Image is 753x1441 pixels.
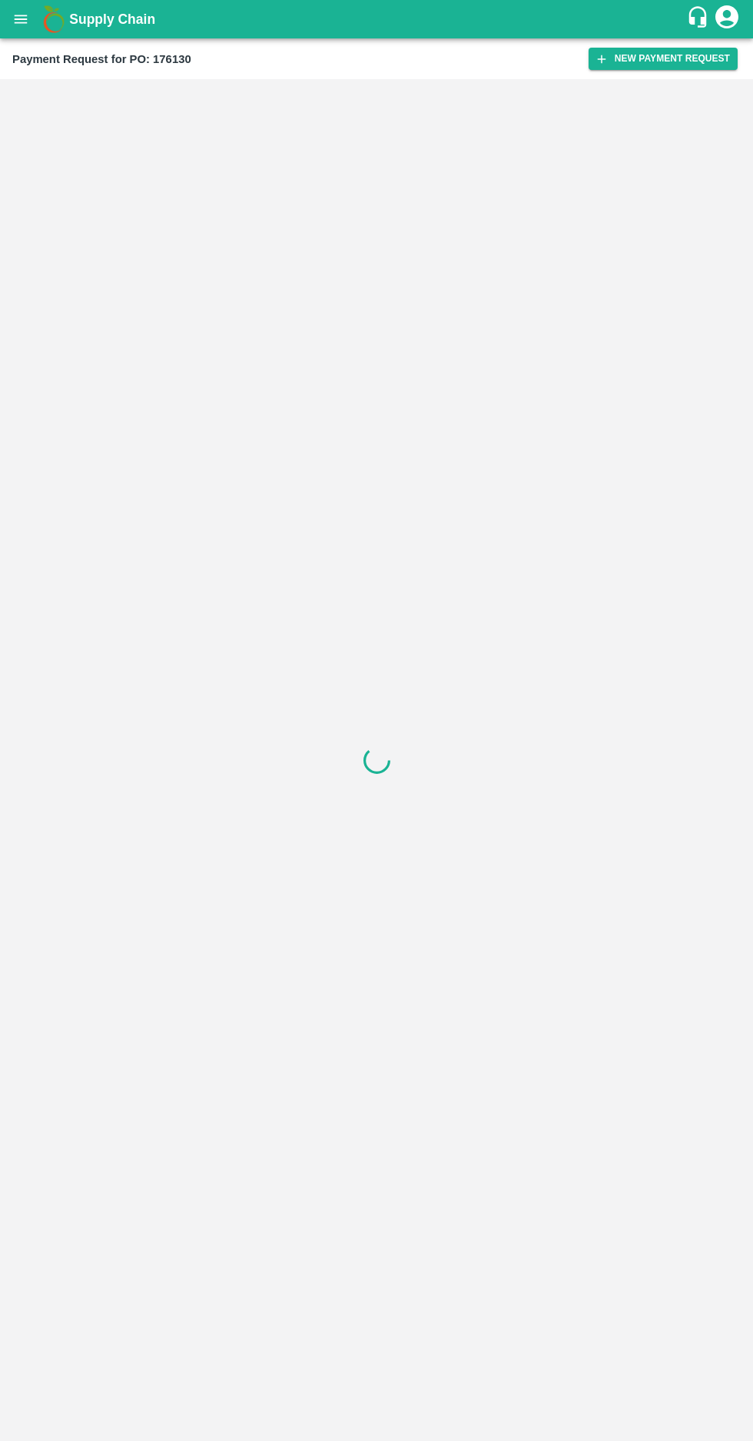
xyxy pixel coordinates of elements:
[3,2,38,37] button: open drawer
[69,12,155,27] b: Supply Chain
[38,4,69,35] img: logo
[69,8,686,30] a: Supply Chain
[713,3,741,35] div: account of current user
[589,48,738,70] button: New Payment Request
[686,5,713,33] div: customer-support
[12,53,191,65] b: Payment Request for PO: 176130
